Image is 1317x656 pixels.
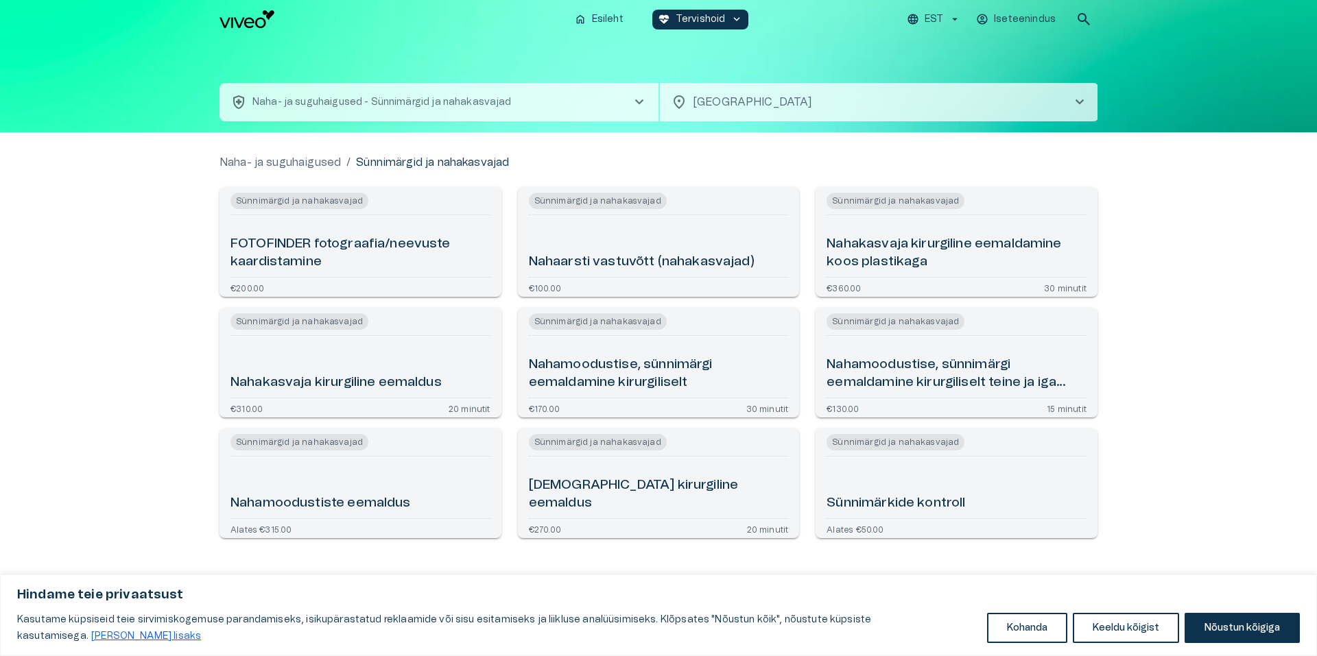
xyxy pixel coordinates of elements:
a: Loe lisaks [91,631,202,642]
button: ecg_heartTervishoidkeyboard_arrow_down [652,10,749,29]
a: Open service booking details [219,187,501,297]
span: search [1076,11,1092,27]
h6: Nahamoodustise, sünnimärgi eemaldamine kirurgiliselt [529,356,789,392]
a: Open service booking details [518,187,800,297]
span: keyboard_arrow_down [731,13,743,25]
p: 30 minutit [746,404,789,412]
p: €100.00 [529,283,561,291]
p: Sünnimärgid ja nahakasvajad [356,154,509,171]
button: Iseteenindus [974,10,1059,29]
span: Sünnimärgid ja nahakasvajad [230,434,368,450]
button: Nõustun kõigiga [1185,613,1300,643]
p: / [346,154,351,171]
h6: Nahamoodustiste eemaldus [230,494,411,513]
img: Viveo logo [219,10,274,28]
p: 30 minutit [1044,283,1087,291]
button: open search modal [1070,5,1097,33]
button: homeEsileht [569,10,630,29]
span: Sünnimärgid ja nahakasvajad [827,313,964,330]
p: Naha- ja suguhaigused - Sünnimärgid ja nahakasvajad [252,95,512,110]
span: Help [70,11,91,22]
a: Naha- ja suguhaigused [219,154,341,171]
h6: Nahaarsti vastuvõtt (nahakasvajad) [529,253,755,271]
p: 15 minutit [1047,404,1087,412]
h6: Sünnimärkide kontroll [827,494,965,513]
p: 20 minutit [747,524,789,533]
button: EST [905,10,963,29]
p: €130.00 [827,404,859,412]
button: health_and_safetyNaha- ja suguhaigused - Sünnimärgid ja nahakasvajadchevron_right [219,83,658,121]
p: €360.00 [827,283,861,291]
p: €200.00 [230,283,264,291]
span: health_and_safety [230,94,247,110]
p: Hindame teie privaatsust [17,587,1300,603]
a: Open service booking details [816,187,1097,297]
p: €270.00 [529,524,561,533]
h6: FOTOFINDER fotograafia/neevuste kaardistamine [230,235,490,271]
h6: Nahamoodustise, sünnimärgi eemaldamine kirurgiliselt teine ja iga järgnev [827,356,1087,392]
span: Sünnimärgid ja nahakasvajad [529,193,667,209]
button: Kohanda [987,613,1067,643]
span: location_on [671,94,687,110]
span: Sünnimärgid ja nahakasvajad [529,313,667,330]
p: Alates €315.00 [230,524,292,533]
p: Tervishoid [676,12,726,27]
p: Iseteenindus [994,12,1056,27]
span: Sünnimärgid ja nahakasvajad [529,434,667,450]
a: Open service booking details [219,428,501,538]
a: Navigate to homepage [219,10,563,28]
a: Open service booking details [219,308,501,417]
span: home [574,13,586,25]
a: Open service booking details [816,428,1097,538]
span: Sünnimärgid ja nahakasvajad [230,193,368,209]
a: Open service booking details [518,308,800,417]
a: Open service booking details [518,428,800,538]
h6: [DEMOGRAPHIC_DATA] kirurgiline eemaldus [529,476,789,513]
span: chevron_right [1071,94,1088,110]
p: €170.00 [529,404,560,412]
h6: Nahakasvaja kirurgiline eemaldamine koos plastikaga [827,235,1087,271]
h6: Nahakasvaja kirurgiline eemaldus [230,374,442,392]
p: €310.00 [230,404,263,412]
p: Kasutame küpsiseid teie sirvimiskogemuse parandamiseks, isikupärastatud reklaamide või sisu esita... [17,611,977,644]
p: Esileht [592,12,624,27]
p: [GEOGRAPHIC_DATA] [693,94,1049,110]
span: Sünnimärgid ja nahakasvajad [230,313,368,330]
span: chevron_right [631,94,648,110]
span: Sünnimärgid ja nahakasvajad [827,193,964,209]
span: Sünnimärgid ja nahakasvajad [827,434,964,450]
a: Open service booking details [816,308,1097,417]
span: ecg_heart [658,13,670,25]
p: Alates €50.00 [827,524,883,533]
p: 20 minutit [449,404,490,412]
p: EST [925,12,943,27]
button: Keeldu kõigist [1073,613,1179,643]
